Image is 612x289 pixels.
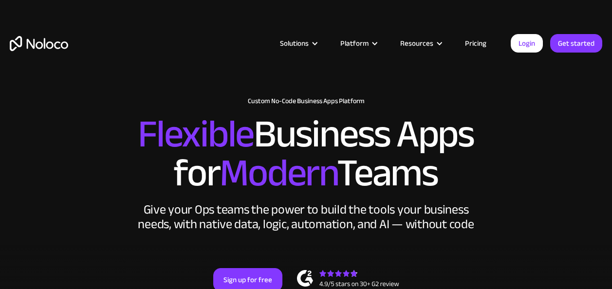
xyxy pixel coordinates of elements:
[138,98,254,170] span: Flexible
[453,37,499,50] a: Pricing
[10,97,602,105] h1: Custom No-Code Business Apps Platform
[340,37,369,50] div: Platform
[328,37,388,50] div: Platform
[10,36,68,51] a: home
[220,137,337,209] span: Modern
[388,37,453,50] div: Resources
[511,34,543,53] a: Login
[10,115,602,193] h2: Business Apps for Teams
[280,37,309,50] div: Solutions
[550,34,602,53] a: Get started
[400,37,433,50] div: Resources
[268,37,328,50] div: Solutions
[136,202,477,232] div: Give your Ops teams the power to build the tools your business needs, with native data, logic, au...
